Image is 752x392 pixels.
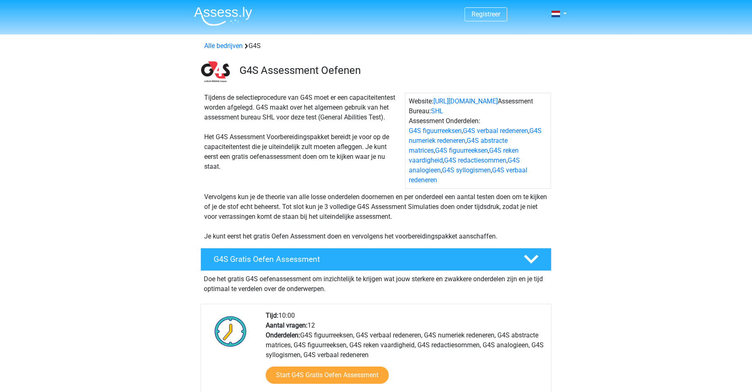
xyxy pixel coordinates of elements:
div: Doe het gratis G4S oefenassessment om inzichtelijk te krijgen wat jouw sterkere en zwakkere onder... [201,271,551,294]
div: Vervolgens kun je de theorie van alle losse onderdelen doornemen en per onderdeel een aantal test... [201,192,551,241]
a: [URL][DOMAIN_NAME] [433,97,498,105]
img: Assessly [194,7,252,26]
a: G4S verbaal redeneren [463,127,528,135]
a: G4S numeriek redeneren [409,127,542,144]
a: G4S verbaal redeneren [409,166,527,184]
h4: G4S Gratis Oefen Assessment [214,254,510,264]
div: Website: Assessment Bureau: Assessment Onderdelen: , , , , , , , , , [405,93,551,189]
a: Registreer [472,10,500,18]
a: G4S figuurreeksen [435,147,488,154]
a: SHL [431,107,443,115]
a: G4S Gratis Oefen Assessment [197,248,555,271]
a: G4S syllogismen [442,166,491,174]
div: G4S [201,41,551,51]
b: Onderdelen: [266,331,300,339]
b: Aantal vragen: [266,321,308,329]
a: Alle bedrijven [204,42,243,50]
a: Start G4S Gratis Oefen Assessment [266,367,389,384]
a: G4S abstracte matrices [409,137,508,154]
a: G4S analogieen [409,156,520,174]
a: G4S reken vaardigheid [409,147,519,164]
a: G4S figuurreeksen [409,127,462,135]
div: Tijdens de selectieprocedure van G4S moet er een capaciteitentest worden afgelegd. G4S maakt over... [201,93,405,189]
a: G4S redactiesommen [444,156,506,164]
img: Klok [210,311,251,352]
h3: G4S Assessment Oefenen [239,64,545,77]
b: Tijd: [266,312,278,319]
